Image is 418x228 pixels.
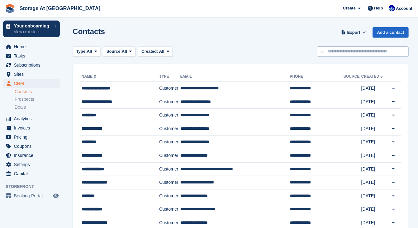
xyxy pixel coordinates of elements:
a: menu [3,114,60,123]
td: [DATE] [361,149,386,163]
span: Account [396,5,412,12]
td: Customer [159,135,180,149]
td: [DATE] [361,95,386,109]
a: menu [3,79,60,88]
a: menu [3,70,60,79]
a: menu [3,123,60,132]
td: [DATE] [361,203,386,216]
span: Create [343,5,355,11]
th: Source [343,72,361,82]
a: Contacts [15,89,60,95]
span: All [87,48,92,55]
span: Deals [15,104,26,110]
td: Customer [159,203,180,216]
span: Booking Portal [14,191,52,200]
a: Add a contact [373,27,409,38]
td: [DATE] [361,162,386,176]
td: [DATE] [361,135,386,149]
a: menu [3,61,60,69]
span: Source: [106,48,122,55]
a: Preview store [52,192,60,200]
span: Coupons [14,142,52,151]
span: All [159,49,164,54]
td: Customer [159,162,180,176]
p: View next steps [14,29,51,35]
a: menu [3,42,60,51]
button: Source: All [103,46,135,57]
td: Customer [159,176,180,189]
span: Export [347,29,360,36]
span: Tasks [14,51,52,60]
span: Type: [76,48,87,55]
span: Pricing [14,133,52,141]
a: Storage At [GEOGRAPHIC_DATA] [17,3,103,14]
a: menu [3,142,60,151]
a: menu [3,191,60,200]
span: CRM [14,79,52,88]
td: Customer [159,149,180,163]
a: menu [3,160,60,169]
span: Capital [14,169,52,178]
td: Customer [159,122,180,135]
span: Subscriptions [14,61,52,69]
a: Prospects [15,96,60,103]
span: Home [14,42,52,51]
a: Created [361,74,384,79]
img: Seb Santiago [389,5,395,11]
span: Settings [14,160,52,169]
span: Sites [14,70,52,79]
td: [DATE] [361,109,386,122]
td: [DATE] [361,122,386,135]
a: Deals [15,104,60,111]
span: Help [374,5,383,11]
a: menu [3,169,60,178]
a: Your onboarding View next steps [3,21,60,37]
td: [DATE] [361,176,386,189]
th: Email [180,72,290,82]
img: stora-icon-8386f47178a22dfd0bd8f6a31ec36ba5ce8667c1dd55bd0f319d3a0aa187defe.svg [5,4,15,13]
td: Customer [159,189,180,203]
td: Customer [159,109,180,122]
span: Invoices [14,123,52,132]
span: All [122,48,127,55]
a: menu [3,51,60,60]
h1: Contacts [73,27,105,36]
button: Created: All [138,46,173,57]
p: Your onboarding [14,24,51,28]
a: menu [3,133,60,141]
span: Insurance [14,151,52,160]
a: Name [81,74,98,79]
span: Analytics [14,114,52,123]
td: [DATE] [361,82,386,95]
button: Type: All [73,46,100,57]
td: [DATE] [361,189,386,203]
th: Type [159,72,180,82]
a: menu [3,151,60,160]
span: Storefront [6,183,63,190]
span: Prospects [15,96,34,102]
span: Created: [141,49,158,54]
td: Customer [159,95,180,109]
button: Export [340,27,367,38]
td: Customer [159,82,180,95]
th: Phone [290,72,343,82]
